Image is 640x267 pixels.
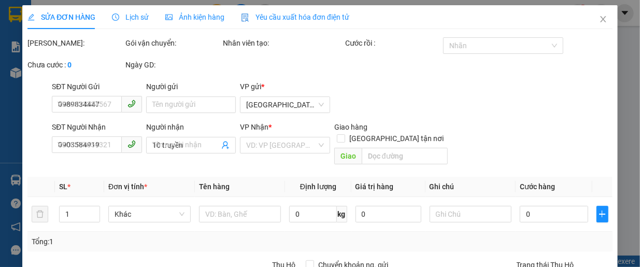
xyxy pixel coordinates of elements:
[222,141,230,149] span: user-add
[52,81,142,92] div: SĐT Người Gửi
[127,140,136,148] span: phone
[199,206,281,222] input: VD: Bàn, Ghế
[346,37,442,49] div: Cước rồi :
[27,13,35,21] span: edit
[355,182,394,191] span: Giá trị hàng
[345,133,448,144] span: [GEOGRAPHIC_DATA] tận nơi
[67,61,72,69] b: 0
[223,37,344,49] div: Nhân viên tạo:
[165,13,224,21] span: Ảnh kiện hàng
[430,206,512,222] input: Ghi Chú
[27,37,123,49] div: [PERSON_NAME]:
[597,210,608,218] span: plus
[334,148,362,164] span: Giao
[589,5,618,34] button: Close
[146,81,236,92] div: Người gửi
[146,121,236,133] div: Người nhận
[300,182,336,191] span: Định lượng
[425,177,516,197] th: Ghi chú
[596,206,608,222] button: plus
[599,15,607,23] span: close
[125,37,221,49] div: Gói vận chuyển:
[247,97,324,113] span: ĐẮK LẮK
[115,206,184,222] span: Khác
[52,121,142,133] div: SĐT Người Nhận
[520,182,556,191] span: Cước hàng
[27,13,95,21] span: SỬA ĐƠN HÀNG
[241,13,249,22] img: icon
[334,123,367,131] span: Giao hàng
[112,13,149,21] span: Lịch sử
[241,13,349,21] span: Yêu cầu xuất hóa đơn điện tử
[125,59,221,71] div: Ngày GD:
[199,182,230,191] span: Tên hàng
[108,182,147,191] span: Đơn vị tính
[127,100,136,108] span: phone
[165,13,173,21] span: picture
[240,81,331,92] div: VP gửi
[112,13,119,21] span: clock-circle
[59,182,67,191] span: SL
[362,148,448,164] input: Dọc đường
[240,123,269,131] span: VP Nhận
[32,206,48,222] button: delete
[32,236,248,247] div: Tổng: 1
[337,206,347,222] span: kg
[27,59,123,71] div: Chưa cước :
